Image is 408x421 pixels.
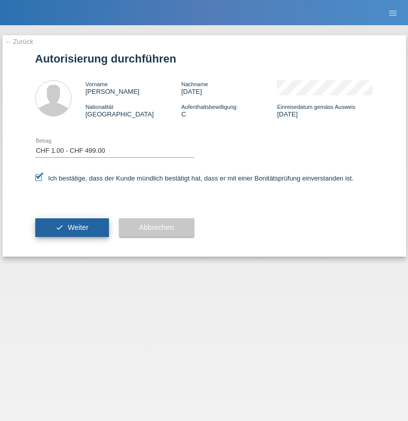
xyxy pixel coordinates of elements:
[68,223,88,231] span: Weiter
[119,218,194,237] button: Abbrechen
[277,104,355,110] span: Einreisedatum gemäss Ausweis
[35,52,373,65] h1: Autorisierung durchführen
[55,223,64,231] i: check
[86,81,108,87] span: Vorname
[181,81,208,87] span: Nachname
[5,38,33,45] a: ← Zurück
[277,103,373,118] div: [DATE]
[388,8,398,18] i: menu
[181,104,236,110] span: Aufenthaltsbewilligung
[35,174,354,182] label: Ich bestätige, dass der Kunde mündlich bestätigt hat, dass er mit einer Bonitätsprüfung einversta...
[86,80,182,95] div: [PERSON_NAME]
[181,103,277,118] div: C
[139,223,174,231] span: Abbrechen
[86,104,113,110] span: Nationalität
[35,218,109,237] button: check Weiter
[181,80,277,95] div: [DATE]
[383,10,403,16] a: menu
[86,103,182,118] div: [GEOGRAPHIC_DATA]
